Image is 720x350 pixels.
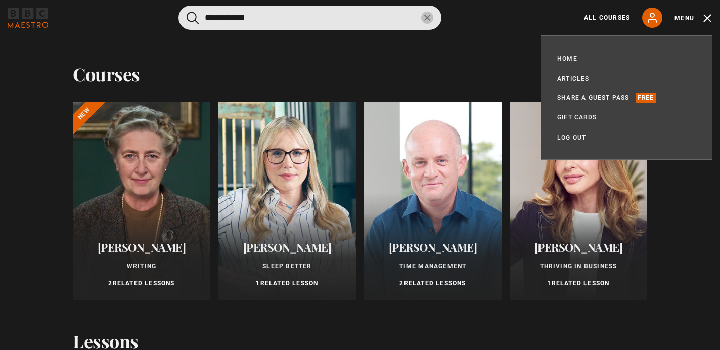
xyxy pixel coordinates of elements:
[557,74,590,84] a: Articles
[178,6,441,30] input: Search
[8,8,48,28] svg: BBC Maestro
[421,12,433,24] button: Clear the search query
[557,133,586,143] a: Log out
[557,54,577,64] a: Home
[636,93,656,103] p: Free
[674,13,712,23] button: Toggle navigation
[557,93,629,103] a: Share a guest pass
[187,12,199,24] button: Submit the search query
[557,112,597,122] a: Gift Cards
[584,13,630,22] a: All Courses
